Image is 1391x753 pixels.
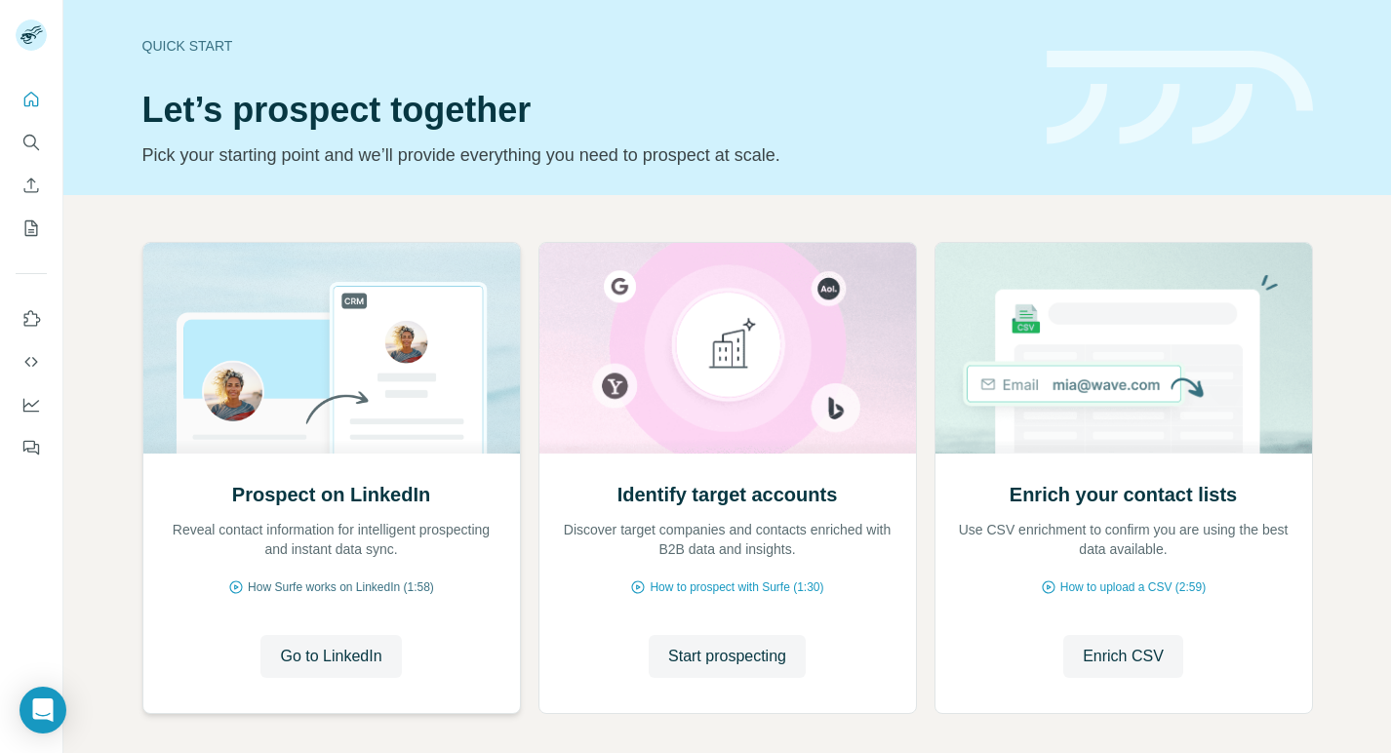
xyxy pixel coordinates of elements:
span: Go to LinkedIn [280,645,381,668]
p: Reveal contact information for intelligent prospecting and instant data sync. [163,520,500,559]
button: Search [16,125,47,160]
img: Identify target accounts [538,243,917,454]
img: Enrich your contact lists [934,243,1313,454]
button: Use Surfe on LinkedIn [16,301,47,337]
button: My lists [16,211,47,246]
h2: Enrich your contact lists [1010,481,1237,508]
button: Use Surfe API [16,344,47,379]
img: banner [1047,51,1313,145]
button: Enrich CSV [16,168,47,203]
span: Start prospecting [668,645,786,668]
p: Pick your starting point and we’ll provide everything you need to prospect at scale. [142,141,1023,169]
div: Quick start [142,36,1023,56]
span: How to prospect with Surfe (1:30) [650,578,823,596]
button: Start prospecting [649,635,806,678]
span: How Surfe works on LinkedIn (1:58) [248,578,434,596]
button: Quick start [16,82,47,117]
button: Feedback [16,430,47,465]
h1: Let’s prospect together [142,91,1023,130]
p: Use CSV enrichment to confirm you are using the best data available. [955,520,1292,559]
img: Prospect on LinkedIn [142,243,521,454]
button: Enrich CSV [1063,635,1183,678]
div: Open Intercom Messenger [20,687,66,733]
h2: Prospect on LinkedIn [232,481,430,508]
span: How to upload a CSV (2:59) [1060,578,1206,596]
button: Go to LinkedIn [260,635,401,678]
span: Enrich CSV [1083,645,1164,668]
button: Dashboard [16,387,47,422]
h2: Identify target accounts [617,481,838,508]
p: Discover target companies and contacts enriched with B2B data and insights. [559,520,896,559]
